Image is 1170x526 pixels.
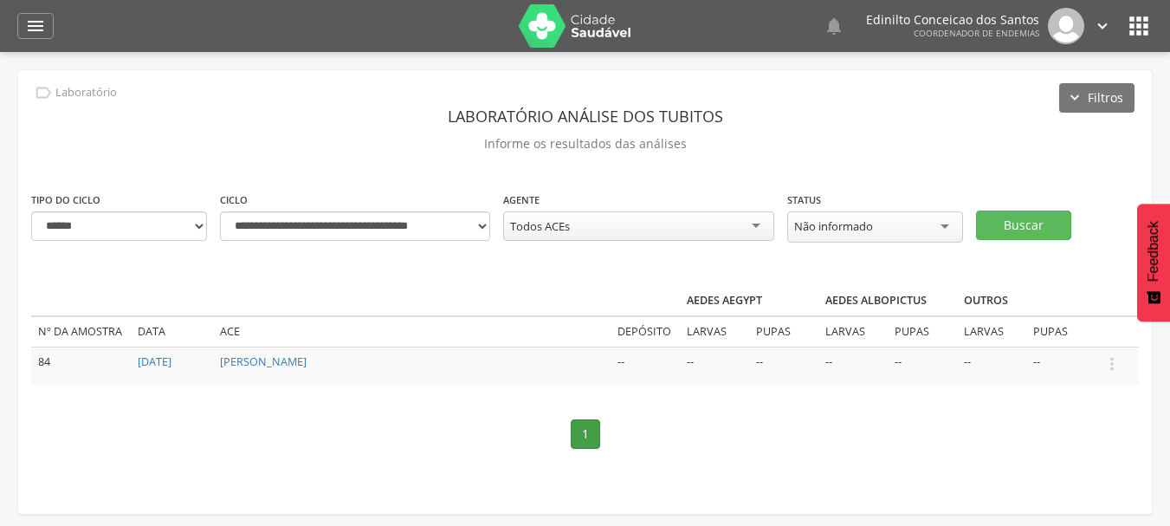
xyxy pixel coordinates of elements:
[220,193,248,207] label: Ciclo
[25,16,46,36] i: 
[914,27,1039,39] span: Coordenador de Endemias
[611,316,680,347] td: Depósito
[571,419,600,449] a: 1
[818,286,957,316] th: Aedes albopictus
[503,193,540,207] label: Agente
[749,316,818,347] td: Pupas
[31,101,1139,132] header: Laboratório análise dos tubitos
[1125,12,1153,40] i: 
[680,286,818,316] th: Aedes aegypt
[957,347,1026,384] td: --
[824,16,844,36] i: 
[138,354,171,369] a: [DATE]
[957,316,1026,347] td: Larvas
[1146,221,1161,282] span: Feedback
[31,193,100,207] label: Tipo do ciclo
[611,347,680,384] td: --
[1026,316,1096,347] td: Pupas
[957,286,1096,316] th: Outros
[220,354,307,369] a: [PERSON_NAME]
[131,316,213,347] td: Data
[17,13,54,39] a: 
[31,316,131,347] td: Nº da amostra
[680,347,749,384] td: --
[1093,8,1112,44] a: 
[31,347,131,384] td: 84
[213,316,611,347] td: ACE
[866,14,1039,26] p: Edinilto Conceicao dos Santos
[824,8,844,44] a: 
[1093,16,1112,36] i: 
[34,83,53,102] i: 
[818,316,888,347] td: Larvas
[1102,354,1122,373] i: 
[888,347,957,384] td: --
[31,132,1139,156] p: Informe os resultados das análises
[976,211,1071,240] button: Buscar
[794,218,873,234] div: Não informado
[55,86,117,100] p: Laboratório
[1026,347,1096,384] td: --
[1059,83,1134,113] button: Filtros
[787,193,821,207] label: Status
[818,347,888,384] td: --
[510,218,570,234] div: Todos ACEs
[1137,204,1170,321] button: Feedback - Mostrar pesquisa
[680,316,749,347] td: Larvas
[749,347,818,384] td: --
[888,316,957,347] td: Pupas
